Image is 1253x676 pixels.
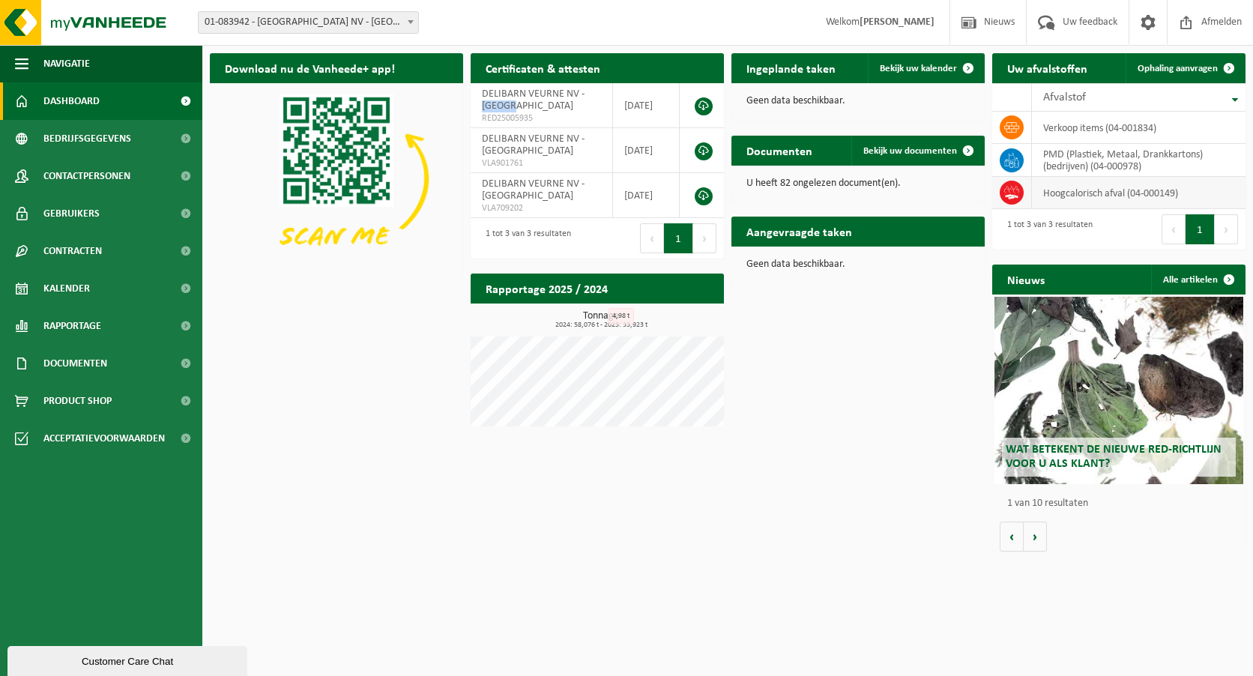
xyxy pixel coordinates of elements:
[43,307,101,345] span: Rapportage
[1032,177,1246,209] td: hoogcalorisch afval (04-000149)
[7,643,250,676] iframe: chat widget
[478,311,724,329] h3: Tonnage
[851,136,983,166] a: Bekijk uw documenten
[43,120,131,157] span: Bedrijfsgegevens
[199,12,418,33] span: 01-083942 - DELIBARN VEURNE NV - VEURNE
[43,270,90,307] span: Kalender
[471,274,623,303] h2: Rapportage 2025 / 2024
[613,128,680,173] td: [DATE]
[1000,213,1093,246] div: 1 tot 3 van 3 resultaten
[43,232,102,270] span: Contracten
[1043,91,1086,103] span: Afvalstof
[43,82,100,120] span: Dashboard
[608,308,634,325] div: 4,98 t
[1007,498,1238,509] p: 1 van 10 resultaten
[1032,144,1246,177] td: PMD (Plastiek, Metaal, Drankkartons) (bedrijven) (04-000978)
[746,178,970,189] p: U heeft 82 ongelezen document(en).
[1024,522,1047,552] button: Volgende
[43,195,100,232] span: Gebruikers
[640,223,664,253] button: Previous
[471,53,615,82] h2: Certificaten & attesten
[1162,214,1186,244] button: Previous
[992,53,1102,82] h2: Uw afvalstoffen
[1138,64,1218,73] span: Ophaling aanvragen
[43,157,130,195] span: Contactpersonen
[43,382,112,420] span: Product Shop
[482,112,601,124] span: RED25005935
[860,16,935,28] strong: [PERSON_NAME]
[992,265,1060,294] h2: Nieuws
[880,64,957,73] span: Bekijk uw kalender
[612,303,722,333] a: Bekijk rapportage
[613,173,680,218] td: [DATE]
[731,136,827,165] h2: Documenten
[1006,444,1222,470] span: Wat betekent de nieuwe RED-richtlijn voor u als klant?
[1151,265,1244,295] a: Alle artikelen
[210,83,463,274] img: Download de VHEPlus App
[746,259,970,270] p: Geen data beschikbaar.
[731,53,851,82] h2: Ingeplande taken
[198,11,419,34] span: 01-083942 - DELIBARN VEURNE NV - VEURNE
[1186,214,1215,244] button: 1
[613,83,680,128] td: [DATE]
[1000,522,1024,552] button: Vorige
[1126,53,1244,83] a: Ophaling aanvragen
[868,53,983,83] a: Bekijk uw kalender
[43,420,165,457] span: Acceptatievoorwaarden
[863,146,957,156] span: Bekijk uw documenten
[482,88,585,112] span: DELIBARN VEURNE NV - [GEOGRAPHIC_DATA]
[731,217,867,246] h2: Aangevraagde taken
[1032,112,1246,144] td: verkoop items (04-001834)
[746,96,970,106] p: Geen data beschikbaar.
[482,157,601,169] span: VLA901761
[482,202,601,214] span: VLA709202
[994,297,1243,484] a: Wat betekent de nieuwe RED-richtlijn voor u als klant?
[210,53,410,82] h2: Download nu de Vanheede+ app!
[482,178,585,202] span: DELIBARN VEURNE NV - [GEOGRAPHIC_DATA]
[693,223,716,253] button: Next
[478,222,571,255] div: 1 tot 3 van 3 resultaten
[478,322,724,329] span: 2024: 58,076 t - 2025: 33,923 t
[482,133,585,157] span: DELIBARN VEURNE NV - [GEOGRAPHIC_DATA]
[43,345,107,382] span: Documenten
[664,223,693,253] button: 1
[1215,214,1238,244] button: Next
[43,45,90,82] span: Navigatie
